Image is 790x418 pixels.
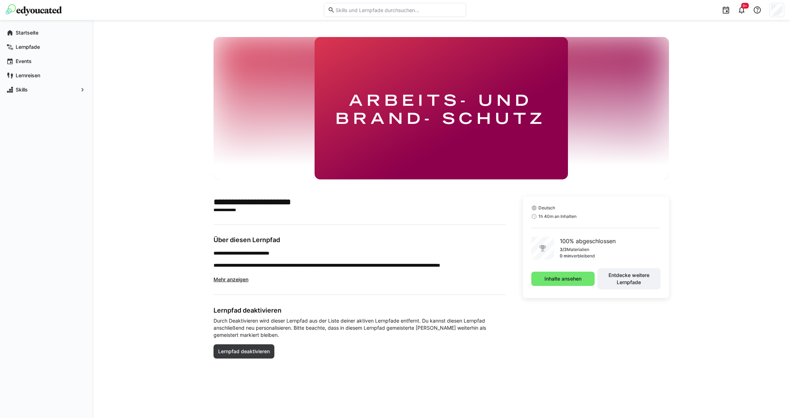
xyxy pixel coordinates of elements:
span: Entdecke weitere Lernpfade [601,272,657,286]
p: 0 min [560,253,571,259]
p: Materialien [567,247,589,252]
p: 3/3 [560,247,567,252]
span: 1h 40m an Inhalten [538,214,576,219]
span: Lernpfad deaktivieren [217,348,271,355]
button: Lernpfad deaktivieren [214,344,274,359]
button: Entdecke weitere Lernpfade [597,268,660,289]
h3: Über diesen Lernpfad [214,236,506,244]
span: Deutsch [538,205,555,211]
span: Mehr anzeigen [214,276,248,282]
button: Inhalte ansehen [531,272,594,286]
span: 9+ [743,4,747,8]
p: verbleibend [571,253,595,259]
h3: Lernpfad deaktivieren [214,306,506,314]
input: Skills und Lernpfade durchsuchen… [335,7,462,13]
span: Durch Deaktivieren wird dieser Lernpfad aus der Liste deiner aktiven Lernpfade entfernt. Du kanns... [214,317,506,339]
p: 100% abgeschlossen [560,237,616,245]
span: Inhalte ansehen [543,275,583,282]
